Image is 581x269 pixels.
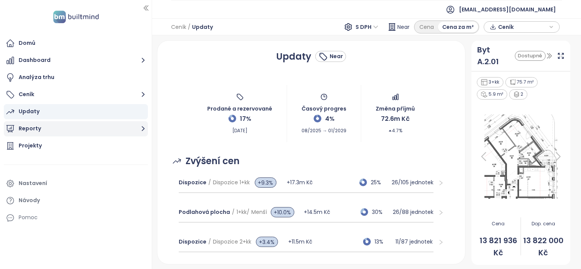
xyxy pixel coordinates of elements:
div: 75.7 m² [505,77,538,87]
button: Dashboard [4,53,148,68]
span: / [232,208,235,216]
span: 08/2025 → 01/2029 [302,123,346,134]
span: Změna příjmů [376,101,415,113]
div: button [488,21,556,33]
span: 17% [240,114,251,123]
span: [DATE] [232,123,248,134]
span: +10.0% [271,207,294,217]
span: 4.7% [388,123,402,134]
button: Ceník [4,87,148,102]
a: Projekty [4,138,148,153]
h1: Updaty [276,50,311,63]
a: Nastavení [4,176,148,191]
div: Analýza trhu [19,73,54,82]
span: Dispozice [179,238,206,245]
div: Domů [19,38,35,48]
img: Floor plan [476,112,566,201]
span: / [247,208,249,216]
div: 3+kk [477,77,503,87]
span: Dispozice [179,179,206,186]
div: 5.9 m² [477,89,507,100]
span: 4% [325,114,335,123]
span: Dispozice 1+kk [213,179,250,186]
div: Projekty [19,141,42,150]
a: Domů [4,36,148,51]
span: +14.5m Kč [304,208,330,216]
span: S DPH [356,21,378,33]
div: Cena za m² [438,22,478,32]
img: logo [51,9,101,25]
span: / [208,238,211,245]
div: Návody [19,196,40,205]
span: Cena [476,220,521,228]
span: +3.4% [256,237,278,247]
span: 72.6m Kč [381,114,410,123]
span: Zvýšení cen [186,154,240,168]
span: Podlahová plocha [179,208,230,216]
a: Byt A.2.01 [477,44,510,68]
span: Časový progres [302,101,346,113]
div: Cena [415,22,438,32]
div: Pomoc [4,210,148,225]
span: Ceník [171,20,186,34]
a: Analýza trhu [4,70,148,85]
span: right [438,180,444,186]
span: right [438,239,444,245]
div: Updaty [19,107,40,116]
p: 26 / 88 jednotek [393,208,433,216]
span: Prodané a rezervované [207,101,272,113]
span: Ceník [498,21,547,33]
span: 13 821 936 Kč [476,235,521,259]
span: 30% [372,208,389,216]
span: Updaty [192,20,213,34]
a: Updaty [4,104,148,119]
span: 13 822 000 Kč [521,235,565,259]
span: right [438,210,444,215]
div: Nastavení [19,179,47,188]
span: Menší [251,208,267,216]
span: Dispozice 2+kk [213,238,251,245]
a: Návody [4,193,148,208]
span: 13% [375,237,391,246]
span: Dop. cena [521,220,565,228]
div: 2 [509,89,528,100]
div: Dostupné [515,51,545,61]
div: Near [330,52,343,60]
div: Pomoc [19,213,38,222]
span: +11.5m Kč [288,238,312,245]
span: / [208,179,211,186]
span: caret-up [388,129,392,133]
span: +17.3m Kč [287,179,313,186]
button: Reporty [4,121,148,136]
p: 26 / 105 jednotek [392,178,433,187]
span: +9.3% [255,177,276,188]
span: [EMAIL_ADDRESS][DOMAIN_NAME] [459,0,556,19]
span: Near [397,20,410,34]
p: 11 / 87 jednotek [395,237,433,246]
span: 25% [371,178,387,187]
span: / [188,20,190,34]
span: 1+kk [237,208,247,216]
